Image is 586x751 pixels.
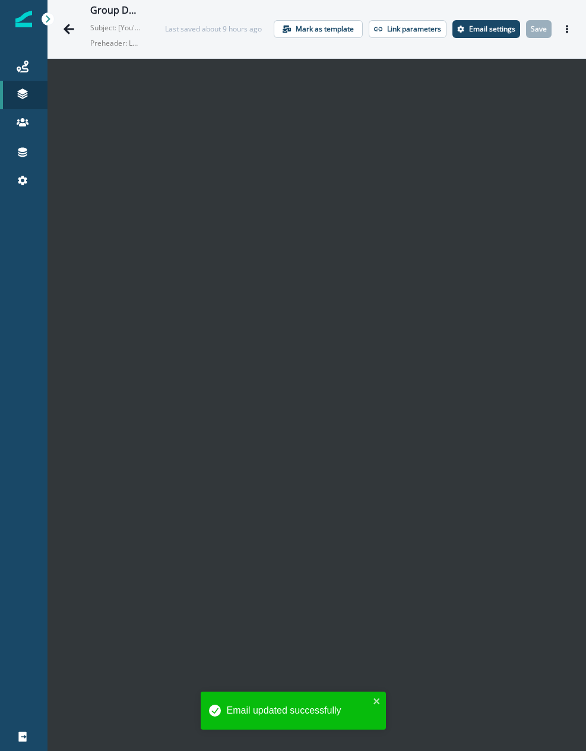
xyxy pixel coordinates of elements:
div: Email updated successfully [227,704,369,718]
button: Link parameters [369,20,446,38]
p: Preheader: Learn how top teams use Clay to enrich and qualify inbound leads [90,33,141,53]
button: Go back [57,17,81,41]
button: Save [526,20,552,38]
p: Link parameters [387,25,441,33]
div: Last saved about 9 hours ago [165,24,262,34]
p: Email settings [469,25,515,33]
button: close [373,696,381,706]
button: Actions [558,20,577,38]
p: Mark as template [296,25,354,33]
div: Group Demo [DATE] [90,5,137,18]
button: Settings [452,20,520,38]
button: Mark as template [274,20,363,38]
img: Inflection [15,11,32,27]
p: Save [531,25,547,33]
p: Subject: [You're Invited] Inbound Lead Enrichment with GTM Engineer [90,18,141,33]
